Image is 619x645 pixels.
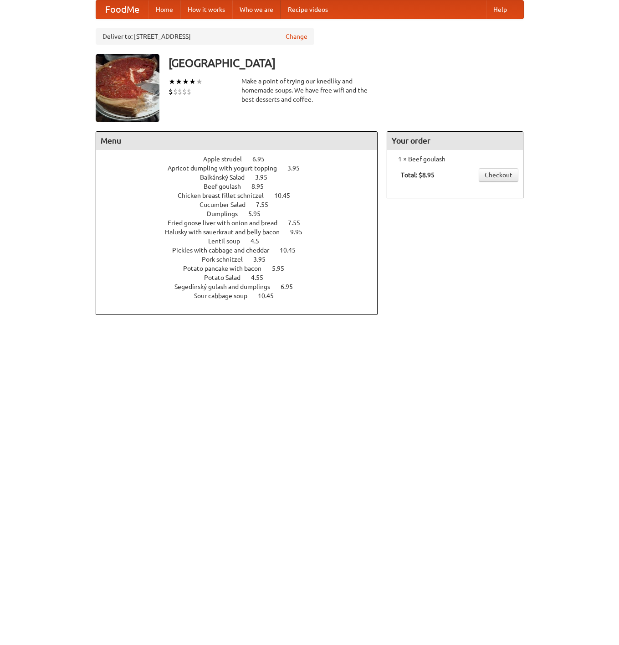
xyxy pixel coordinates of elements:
[178,192,307,199] a: Chicken breast fillet schnitzel 10.45
[169,87,173,97] li: $
[280,247,305,254] span: 10.45
[96,28,314,45] div: Deliver to: [STREET_ADDRESS]
[174,283,279,290] span: Segedínský gulash and dumplings
[200,201,255,208] span: Cucumber Salad
[96,54,159,122] img: angular.jpg
[175,77,182,87] li: ★
[182,77,189,87] li: ★
[168,219,286,227] span: Fried goose liver with onion and bread
[287,165,309,172] span: 3.95
[183,265,301,272] a: Potato pancake with bacon 5.95
[272,265,293,272] span: 5.95
[204,274,280,281] a: Potato Salad 4.55
[168,165,317,172] a: Apricot dumpling with yogurt topping 3.95
[258,292,283,299] span: 10.45
[401,171,435,179] b: Total: $8.95
[194,292,291,299] a: Sour cabbage soup 10.45
[172,247,312,254] a: Pickles with cabbage and cheddar 10.45
[202,256,282,263] a: Pork schnitzel 3.95
[286,32,307,41] a: Change
[208,237,249,245] span: Lentil soup
[241,77,378,104] div: Make a point of trying our knedlíky and homemade soups. We have free wifi and the best desserts a...
[281,283,302,290] span: 6.95
[387,132,523,150] h4: Your order
[251,274,272,281] span: 4.55
[200,201,285,208] a: Cucumber Salad 7.55
[232,0,281,19] a: Who we are
[203,155,251,163] span: Apple strudel
[251,237,268,245] span: 4.5
[200,174,284,181] a: Balkánský Salad 3.95
[182,87,187,97] li: $
[256,201,277,208] span: 7.55
[288,219,309,227] span: 7.55
[172,247,278,254] span: Pickles with cabbage and cheddar
[196,77,203,87] li: ★
[180,0,232,19] a: How it works
[248,210,270,217] span: 5.95
[168,219,317,227] a: Fried goose liver with onion and bread 7.55
[178,87,182,97] li: $
[178,192,273,199] span: Chicken breast fillet schnitzel
[174,283,310,290] a: Segedínský gulash and dumplings 6.95
[207,210,247,217] span: Dumplings
[204,274,250,281] span: Potato Salad
[253,256,275,263] span: 3.95
[187,87,191,97] li: $
[169,77,175,87] li: ★
[479,168,518,182] a: Checkout
[169,54,524,72] h3: [GEOGRAPHIC_DATA]
[204,183,250,190] span: Beef goulash
[208,237,276,245] a: Lentil soup 4.5
[165,228,289,236] span: Halusky with sauerkraut and belly bacon
[281,0,335,19] a: Recipe videos
[255,174,276,181] span: 3.95
[251,183,273,190] span: 8.95
[165,228,319,236] a: Halusky with sauerkraut and belly bacon 9.95
[96,0,148,19] a: FoodMe
[290,228,312,236] span: 9.95
[189,77,196,87] li: ★
[96,132,378,150] h4: Menu
[173,87,178,97] li: $
[392,155,518,164] li: 1 × Beef goulash
[204,183,281,190] a: Beef goulash 8.95
[202,256,252,263] span: Pork schnitzel
[194,292,256,299] span: Sour cabbage soup
[168,165,286,172] span: Apricot dumpling with yogurt topping
[183,265,271,272] span: Potato pancake with bacon
[203,155,281,163] a: Apple strudel 6.95
[207,210,277,217] a: Dumplings 5.95
[486,0,514,19] a: Help
[252,155,274,163] span: 6.95
[148,0,180,19] a: Home
[274,192,299,199] span: 10.45
[200,174,254,181] span: Balkánský Salad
